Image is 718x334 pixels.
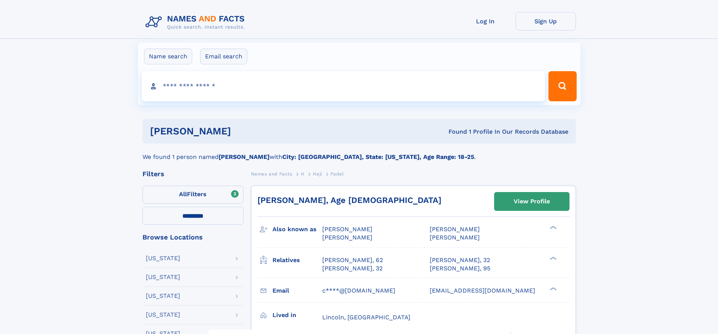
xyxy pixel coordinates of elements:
[331,171,344,177] span: Fadel
[516,12,576,31] a: Sign Up
[150,127,340,136] h1: [PERSON_NAME]
[251,169,292,178] a: Names and Facts
[322,314,410,321] span: Lincoln, [GEOGRAPHIC_DATA]
[548,256,557,261] div: ❯
[301,169,305,178] a: H
[142,143,576,162] div: We found 1 person named with .
[282,153,474,160] b: City: [GEOGRAPHIC_DATA], State: [US_STATE], Age Range: 18-25
[146,255,180,261] div: [US_STATE]
[257,195,441,205] a: [PERSON_NAME], Age [DEMOGRAPHIC_DATA]
[219,153,269,160] b: [PERSON_NAME]
[430,264,490,273] a: [PERSON_NAME], 95
[146,274,180,280] div: [US_STATE]
[200,49,247,64] label: Email search
[322,234,372,241] span: [PERSON_NAME]
[142,186,243,204] label: Filters
[322,256,383,264] a: [PERSON_NAME], 62
[313,171,322,177] span: Heji
[548,225,557,230] div: ❯
[273,309,322,322] h3: Lived in
[273,284,322,297] h3: Email
[430,234,480,241] span: [PERSON_NAME]
[322,226,372,233] span: [PERSON_NAME]
[146,293,180,299] div: [US_STATE]
[494,192,569,210] a: View Profile
[273,223,322,236] h3: Also known as
[144,49,192,64] label: Name search
[142,171,243,177] div: Filters
[514,193,550,210] div: View Profile
[430,287,535,294] span: [EMAIL_ADDRESS][DOMAIN_NAME]
[340,128,568,136] div: Found 1 Profile In Our Records Database
[548,286,557,291] div: ❯
[430,226,480,233] span: [PERSON_NAME]
[142,234,243,241] div: Browse Locations
[430,256,490,264] a: [PERSON_NAME], 32
[313,169,322,178] a: Heji
[548,71,576,101] button: Search Button
[322,264,383,273] a: [PERSON_NAME], 32
[142,71,545,101] input: search input
[146,312,180,318] div: [US_STATE]
[142,12,251,32] img: Logo Names and Facts
[179,191,187,198] span: All
[301,171,305,177] span: H
[455,12,516,31] a: Log In
[273,254,322,267] h3: Relatives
